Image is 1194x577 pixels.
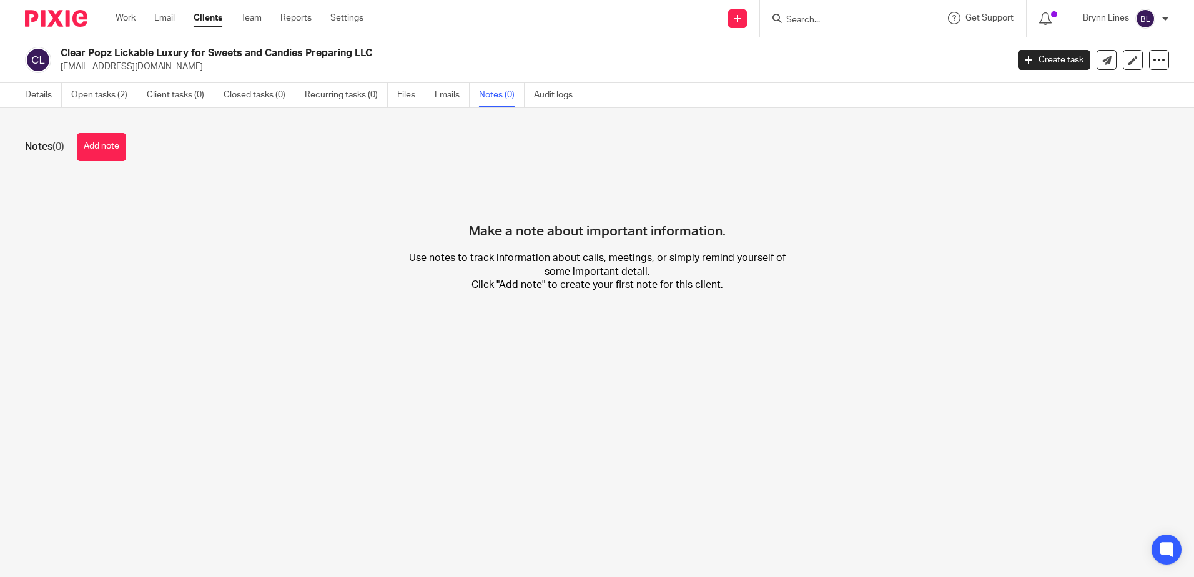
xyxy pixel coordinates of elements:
[25,10,87,27] img: Pixie
[305,83,388,107] a: Recurring tasks (0)
[1083,12,1129,24] p: Brynn Lines
[61,61,999,73] p: [EMAIL_ADDRESS][DOMAIN_NAME]
[469,180,726,240] h4: Make a note about important information.
[397,83,425,107] a: Files
[71,83,137,107] a: Open tasks (2)
[280,12,312,24] a: Reports
[1018,50,1090,70] a: Create task
[77,133,126,161] button: Add note
[25,83,62,107] a: Details
[534,83,582,107] a: Audit logs
[785,15,897,26] input: Search
[224,83,295,107] a: Closed tasks (0)
[194,12,222,24] a: Clients
[1135,9,1155,29] img: svg%3E
[330,12,363,24] a: Settings
[25,141,64,154] h1: Notes
[241,12,262,24] a: Team
[154,12,175,24] a: Email
[61,47,811,60] h2: Clear Popz Lickable Luxury for Sweets and Candies Preparing LLC
[147,83,214,107] a: Client tasks (0)
[116,12,136,24] a: Work
[965,14,1014,22] span: Get Support
[479,83,525,107] a: Notes (0)
[52,142,64,152] span: (0)
[435,83,470,107] a: Emails
[25,47,51,73] img: svg%3E
[407,252,788,292] p: Use notes to track information about calls, meetings, or simply remind yourself of some important...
